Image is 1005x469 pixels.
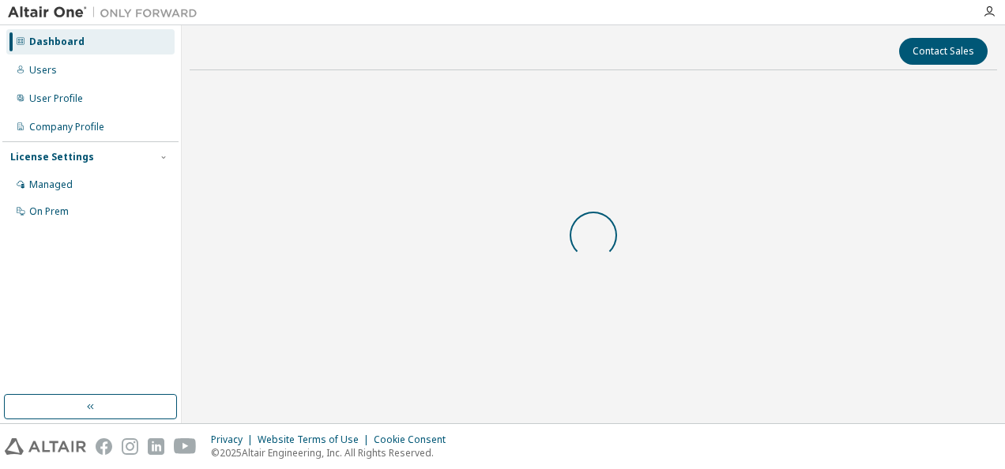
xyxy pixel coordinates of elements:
[899,38,988,65] button: Contact Sales
[122,438,138,455] img: instagram.svg
[29,121,104,133] div: Company Profile
[374,433,455,446] div: Cookie Consent
[211,433,258,446] div: Privacy
[174,438,197,455] img: youtube.svg
[148,438,164,455] img: linkedin.svg
[8,5,205,21] img: Altair One
[258,433,374,446] div: Website Terms of Use
[29,36,85,48] div: Dashboard
[96,438,112,455] img: facebook.svg
[29,205,69,218] div: On Prem
[29,92,83,105] div: User Profile
[5,438,86,455] img: altair_logo.svg
[10,151,94,163] div: License Settings
[29,178,73,191] div: Managed
[29,64,57,77] div: Users
[211,446,455,460] p: © 2025 Altair Engineering, Inc. All Rights Reserved.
